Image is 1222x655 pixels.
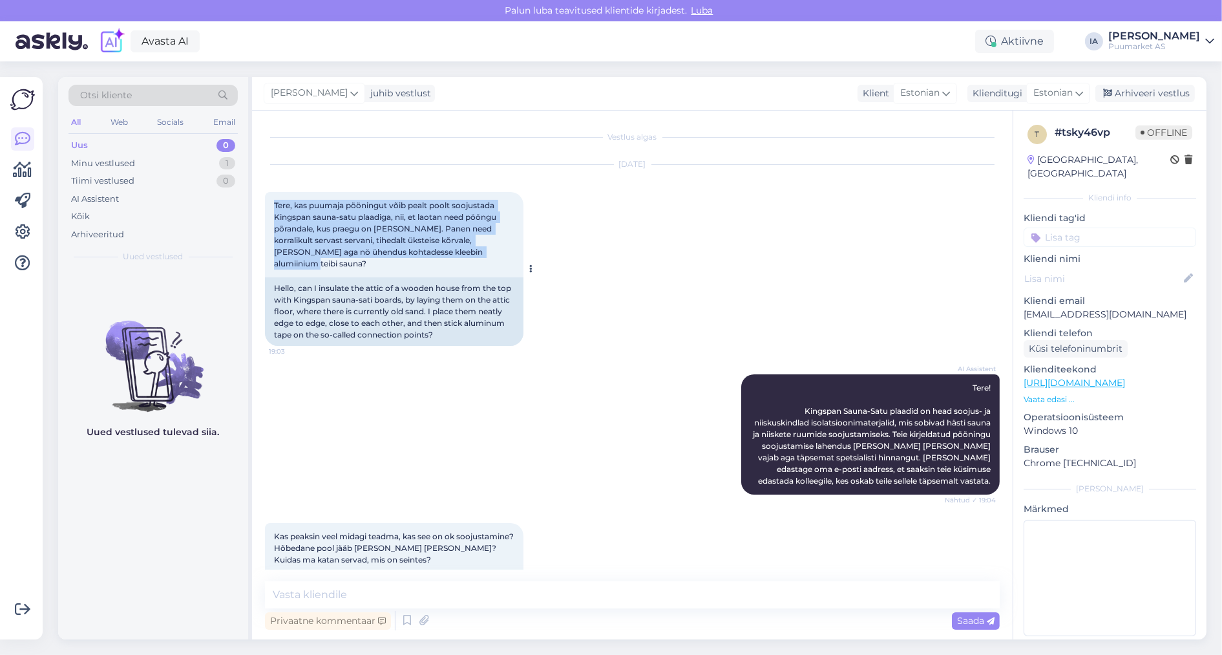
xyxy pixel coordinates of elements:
[945,495,996,505] span: Nähtud ✓ 19:04
[71,175,134,188] div: Tiimi vestlused
[975,30,1054,53] div: Aktiivne
[1024,443,1196,456] p: Brauser
[269,347,317,356] span: 19:03
[1108,31,1200,41] div: [PERSON_NAME]
[1055,125,1135,140] div: # tsky46vp
[1085,32,1103,50] div: IA
[154,114,186,131] div: Socials
[71,193,119,206] div: AI Assistent
[1024,228,1196,247] input: Lisa tag
[1024,424,1196,438] p: Windows 10
[1108,31,1214,52] a: [PERSON_NAME]Puumarket AS
[957,615,995,627] span: Saada
[1024,377,1125,389] a: [URL][DOMAIN_NAME]
[1024,363,1196,376] p: Klienditeekond
[274,532,516,564] span: Kas peaksin veel midagi teadma, kas see on ok soojustamine? Hõbedane pool jääb [PERSON_NAME] [PER...
[123,251,184,263] span: Uued vestlused
[858,87,889,100] div: Klient
[274,200,498,268] span: Tere, kas puumaja pööningut võib pealt poolt soojustada Kingspan sauna-satu plaadiga, nii, et lao...
[71,157,135,170] div: Minu vestlused
[1135,125,1192,140] span: Offline
[947,364,996,374] span: AI Assistent
[1024,211,1196,225] p: Kliendi tag'id
[1024,340,1128,358] div: Küsi telefoninumbrit
[365,87,431,100] div: juhib vestlust
[216,175,235,188] div: 0
[271,86,348,100] span: [PERSON_NAME]
[80,89,132,102] span: Otsi kliente
[753,383,993,486] span: Tere! Kingspan Sauna-Satu plaadid on head soojus- ja niiskuskindlad isolatsioonimaterjalid, mis s...
[1095,85,1195,102] div: Arhiveeri vestlus
[10,87,35,112] img: Askly Logo
[967,87,1022,100] div: Klienditugi
[1024,252,1196,266] p: Kliendi nimi
[1024,483,1196,495] div: [PERSON_NAME]
[1024,327,1196,340] p: Kliendi telefon
[265,158,1000,170] div: [DATE]
[211,114,238,131] div: Email
[900,86,940,100] span: Estonian
[1024,502,1196,516] p: Märkmed
[71,228,124,241] div: Arhiveeritud
[265,131,1000,143] div: Vestlus algas
[265,612,391,630] div: Privaatne kommentaar
[1027,153,1170,180] div: [GEOGRAPHIC_DATA], [GEOGRAPHIC_DATA]
[131,30,200,52] a: Avasta AI
[1024,394,1196,405] p: Vaata edasi ...
[1024,308,1196,321] p: [EMAIL_ADDRESS][DOMAIN_NAME]
[688,5,717,16] span: Luba
[1035,129,1040,139] span: t
[265,277,523,346] div: Hello, can I insulate the attic of a wooden house from the top with Kingspan sauna-sati boards, b...
[71,210,90,223] div: Kõik
[1033,86,1073,100] span: Estonian
[58,297,248,414] img: No chats
[219,157,235,170] div: 1
[108,114,131,131] div: Web
[1024,456,1196,470] p: Chrome [TECHNICAL_ID]
[1024,272,1181,286] input: Lisa nimi
[1024,192,1196,204] div: Kliendi info
[1024,294,1196,308] p: Kliendi email
[71,139,88,152] div: Uus
[68,114,83,131] div: All
[1024,411,1196,424] p: Operatsioonisüsteem
[98,28,125,55] img: explore-ai
[1108,41,1200,52] div: Puumarket AS
[216,139,235,152] div: 0
[87,425,220,439] p: Uued vestlused tulevad siia.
